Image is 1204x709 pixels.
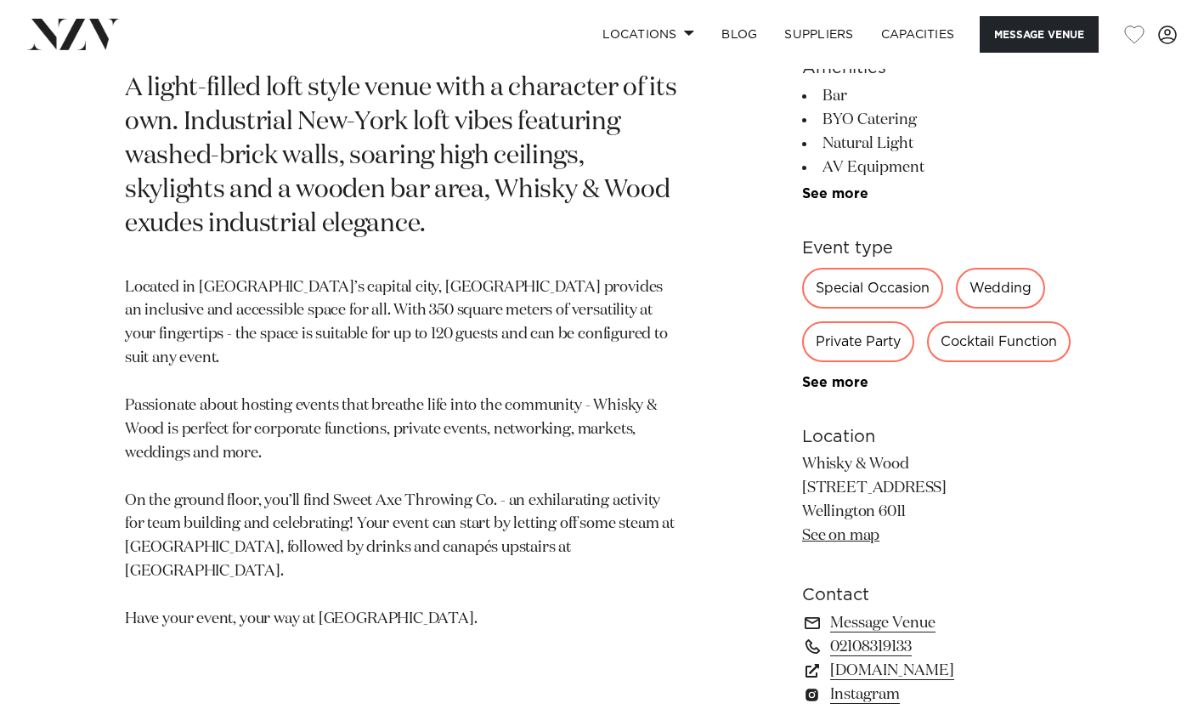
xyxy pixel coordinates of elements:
a: BLOG [708,16,771,53]
a: SUPPLIERS [771,16,867,53]
a: Locations [589,16,708,53]
p: Whisky & Wood [STREET_ADDRESS] Wellington 6011 [802,453,1079,548]
li: BYO Catering [802,108,1079,132]
h6: Location [802,424,1079,450]
li: Bar [802,84,1079,108]
h6: Contact [802,582,1079,608]
a: Capacities [868,16,969,53]
div: Private Party [802,321,914,362]
a: Instagram [802,683,1079,706]
h6: Event type [802,235,1079,261]
img: nzv-logo.png [27,19,120,49]
li: Natural Light [802,132,1079,156]
a: [DOMAIN_NAME] [802,659,1079,683]
a: See on map [802,528,879,543]
li: AV Equipment [802,156,1079,179]
div: Cocktail Function [927,321,1071,362]
div: Special Occasion [802,268,943,309]
a: 02108319133 [802,635,1079,659]
p: Located in [GEOGRAPHIC_DATA]’s capital city, [GEOGRAPHIC_DATA] provides an inclusive and accessib... [125,276,681,632]
a: Message Venue [802,611,1079,635]
button: Message Venue [980,16,1099,53]
p: A light-filled loft style venue with a character of its own. Industrial New-York loft vibes featu... [125,72,681,241]
div: Wedding [956,268,1045,309]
